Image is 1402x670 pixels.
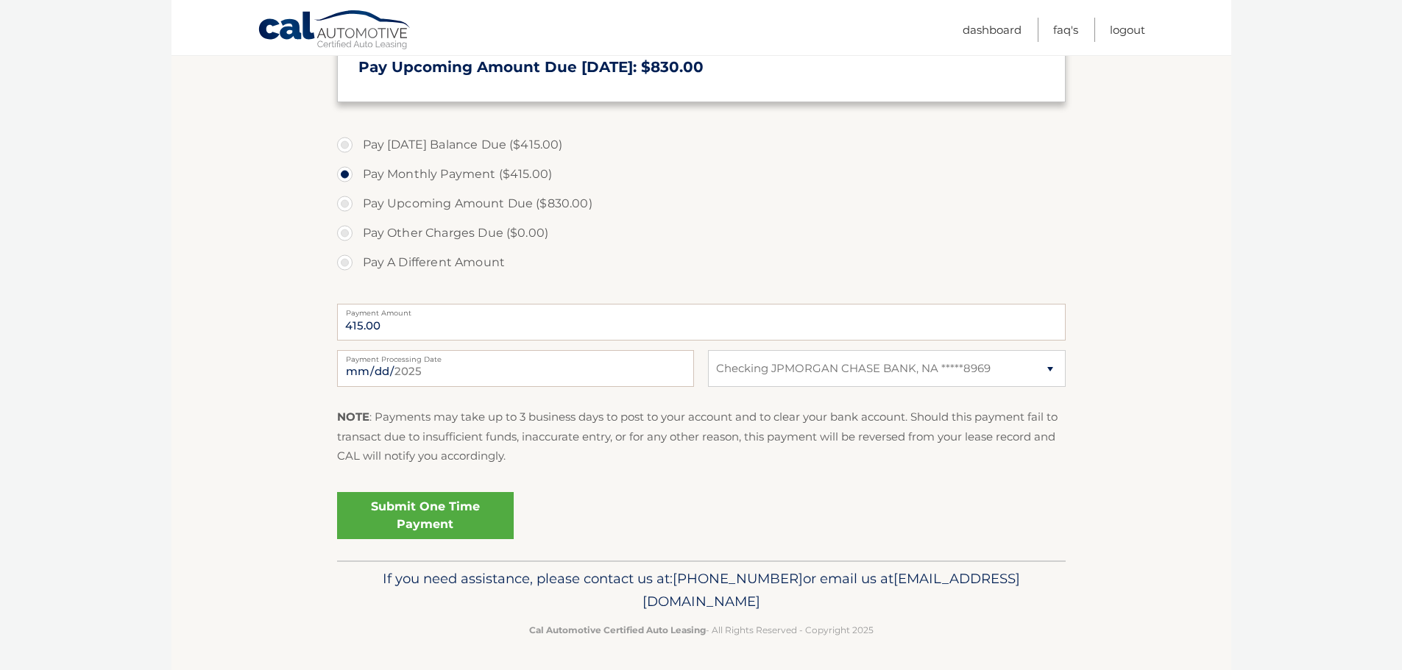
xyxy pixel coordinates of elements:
[337,160,1066,189] label: Pay Monthly Payment ($415.00)
[337,130,1066,160] label: Pay [DATE] Balance Due ($415.00)
[673,570,803,587] span: [PHONE_NUMBER]
[963,18,1022,42] a: Dashboard
[337,407,1066,466] p: : Payments may take up to 3 business days to post to your account and to clear your bank account....
[347,567,1056,614] p: If you need assistance, please contact us at: or email us at
[529,624,706,635] strong: Cal Automotive Certified Auto Leasing
[337,410,369,424] strong: NOTE
[358,58,1044,76] h3: Pay Upcoming Amount Due [DATE]: $830.00
[337,189,1066,218] label: Pay Upcoming Amount Due ($830.00)
[337,304,1066,341] input: Payment Amount
[337,304,1066,316] label: Payment Amount
[347,622,1056,638] p: - All Rights Reserved - Copyright 2025
[337,218,1066,248] label: Pay Other Charges Due ($0.00)
[337,350,694,362] label: Payment Processing Date
[1053,18,1078,42] a: FAQ's
[337,350,694,387] input: Payment Date
[258,10,412,52] a: Cal Automotive
[337,492,514,539] a: Submit One Time Payment
[337,248,1066,277] label: Pay A Different Amount
[1110,18,1145,42] a: Logout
